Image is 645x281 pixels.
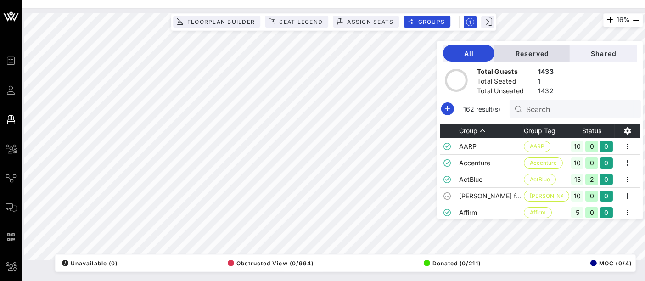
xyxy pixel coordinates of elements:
span: All [450,50,487,57]
span: Accenture [530,158,557,168]
th: Group Tag [524,124,569,138]
button: Assign Seats [333,16,399,28]
div: 5 [571,207,584,218]
th: Status [569,124,615,138]
span: Group [459,127,477,135]
th: Group: Sorted ascending. Activate to sort descending. [459,124,524,138]
span: AARP [530,141,544,152]
div: 0 [600,174,613,185]
button: All [443,45,494,62]
div: 1432 [538,86,554,98]
div: 10 [571,141,584,152]
span: [PERSON_NAME]… [530,191,563,201]
div: / [62,260,68,266]
div: 2 [585,174,598,185]
button: Floorplan Builder [173,16,260,28]
span: Obstructed View (0/994) [228,260,314,267]
span: Shared [577,50,630,57]
div: 0 [600,207,613,218]
div: 0 [585,207,598,218]
td: AARP [459,138,524,155]
div: Total Guests [477,67,534,79]
div: Total Unseated [477,86,534,98]
div: 0 [600,157,613,169]
div: 10 [571,191,584,202]
div: 0 [585,157,598,169]
span: Seat Legend [279,18,323,25]
td: ActBlue [459,171,524,188]
button: Reserved [494,45,570,62]
div: 1 [538,77,554,88]
td: [PERSON_NAME] for Congress [459,188,524,204]
button: Seat Legend [265,16,328,28]
span: Group Tag [524,127,555,135]
span: Floorplan Builder [187,18,255,25]
div: 0 [585,191,598,202]
div: 16% [603,13,643,27]
span: Affirm [530,208,546,218]
div: 1433 [538,67,554,79]
button: Groups [404,16,450,28]
div: 0 [585,141,598,152]
span: Reserved [502,50,562,57]
div: 15 [571,174,584,185]
div: 0 [600,141,613,152]
td: Affirm [459,204,524,221]
div: Total Seated [477,77,534,88]
span: Donated (0/211) [424,260,481,267]
span: 162 result(s) [460,104,504,114]
button: /Unavailable (0) [59,257,118,270]
span: Unavailable (0) [62,260,118,267]
button: Donated (0/211) [421,257,481,270]
span: ActBlue [530,174,550,185]
div: 0 [600,191,613,202]
span: Assign Seats [347,18,393,25]
button: Shared [570,45,637,62]
span: MOC (0/4) [590,260,632,267]
div: 10 [571,157,584,169]
button: Obstructed View (0/994) [225,257,314,270]
span: Groups [417,18,445,25]
button: MOC (0/4) [588,257,632,270]
td: Accenture [459,155,524,171]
